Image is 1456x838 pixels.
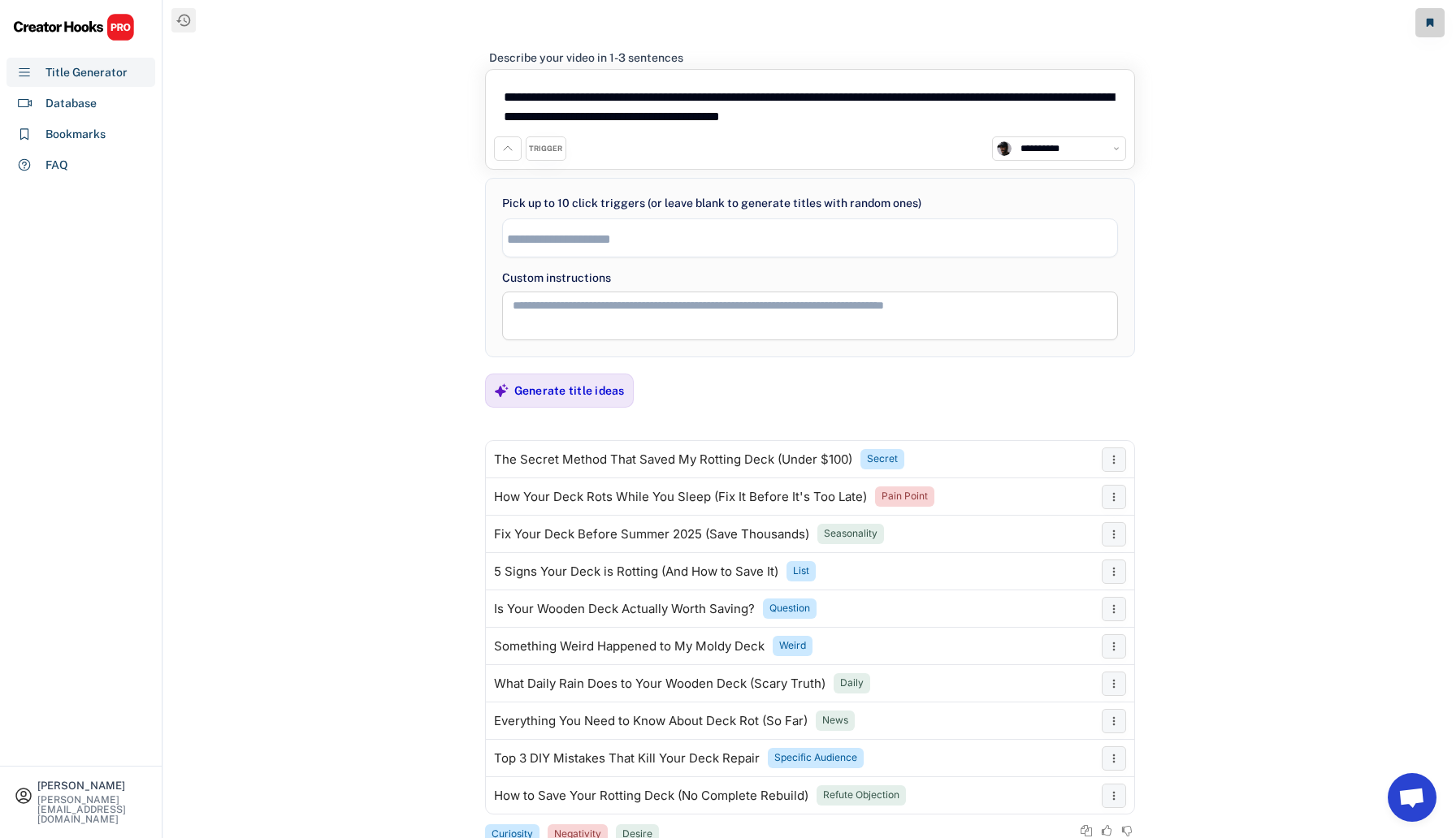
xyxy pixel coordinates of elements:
[823,788,899,802] div: Refute Objection
[494,677,825,690] div: What Daily Rain Does to Your Wooden Deck (Scary Truth)
[502,195,921,212] div: Pick up to 10 click triggers (or leave blank to generate titles with random ones)
[502,270,1118,287] div: Custom instructions
[1388,773,1436,822] a: Open chat
[793,564,809,578] div: List
[45,64,128,81] div: Title Generator
[867,452,898,466] div: Secret
[494,490,867,503] div: How Your Deck Rots While You Sleep (Fix It Before It's Too Late)
[494,715,808,728] div: Everything You Need to Know About Deck Rot (So Far)
[494,789,808,802] div: How to Save Your Rotting Deck (No Complete Rebuild)
[494,565,778,578] div: 5 Signs Your Deck is Rotting (And How to Save It)
[882,490,928,503] div: Pain Point
[774,751,857,765] div: Specific Audience
[37,780,148,791] div: [PERSON_NAME]
[529,144,562,154] div: TRIGGER
[779,639,806,653] div: Weird
[840,676,864,690] div: Daily
[494,453,852,466] div: The Secret Method That Saved My Rotting Deck (Under $100)
[494,528,809,541] div: Fix Your Deck Before Summer 2025 (Save Thousands)
[494,603,755,616] div: Is Your Wooden Deck Actually Worth Saving?
[45,95,97,112] div: Database
[13,13,135,41] img: CHPRO%20Logo.svg
[769,602,810,616] div: Question
[824,527,877,541] div: Seasonality
[997,141,1012,156] img: channels4_profile.jpg
[45,157,68,174] div: FAQ
[37,795,148,824] div: [PERSON_NAME][EMAIL_ADDRESS][DOMAIN_NAME]
[489,50,683,65] div: Describe your video in 1-3 sentences
[822,714,848,728] div: News
[494,752,760,765] div: Top 3 DIY Mistakes That Kill Your Deck Repair
[514,383,625,398] div: Generate title ideas
[45,126,106,143] div: Bookmarks
[494,640,765,653] div: Something Weird Happened to My Moldy Deck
